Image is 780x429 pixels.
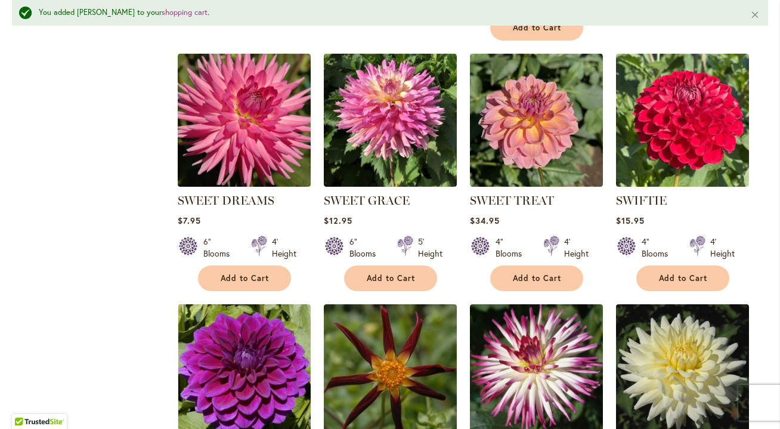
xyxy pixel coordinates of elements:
img: SWEET GRACE [324,54,457,187]
button: Add to Cart [490,266,583,291]
div: 4" Blooms [496,236,529,260]
div: 4' Height [564,236,589,260]
span: Add to Cart [659,273,708,283]
a: SWIFTIE [616,193,667,208]
span: $15.95 [616,215,645,226]
img: SWEET TREAT [470,54,603,187]
img: SWEET DREAMS [178,54,311,187]
span: Add to Cart [221,273,270,283]
div: 6" Blooms [349,236,383,260]
div: 5' Height [418,236,442,260]
div: 6" Blooms [203,236,237,260]
iframe: Launch Accessibility Center [9,387,42,420]
span: Add to Cart [367,273,416,283]
a: SWEET DREAMS [178,193,274,208]
button: Add to Cart [490,15,583,41]
a: SWEET TREAT [470,178,603,189]
div: You added [PERSON_NAME] to your . [39,7,732,18]
span: Add to Cart [513,23,562,33]
a: SWEET DREAMS [178,178,311,189]
a: SWEET TREAT [470,193,554,208]
a: SWEET GRACE [324,178,457,189]
div: 4' Height [272,236,296,260]
div: 4' Height [710,236,735,260]
span: Add to Cart [513,273,562,283]
button: Add to Cart [636,266,729,291]
button: Add to Cart [344,266,437,291]
span: $12.95 [324,215,352,226]
div: 4" Blooms [642,236,675,260]
img: SWIFTIE [616,54,749,187]
a: shopping cart [162,7,208,17]
span: $34.95 [470,215,500,226]
span: $7.95 [178,215,201,226]
button: Add to Cart [198,266,291,291]
a: SWIFTIE [616,178,749,189]
a: SWEET GRACE [324,193,410,208]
